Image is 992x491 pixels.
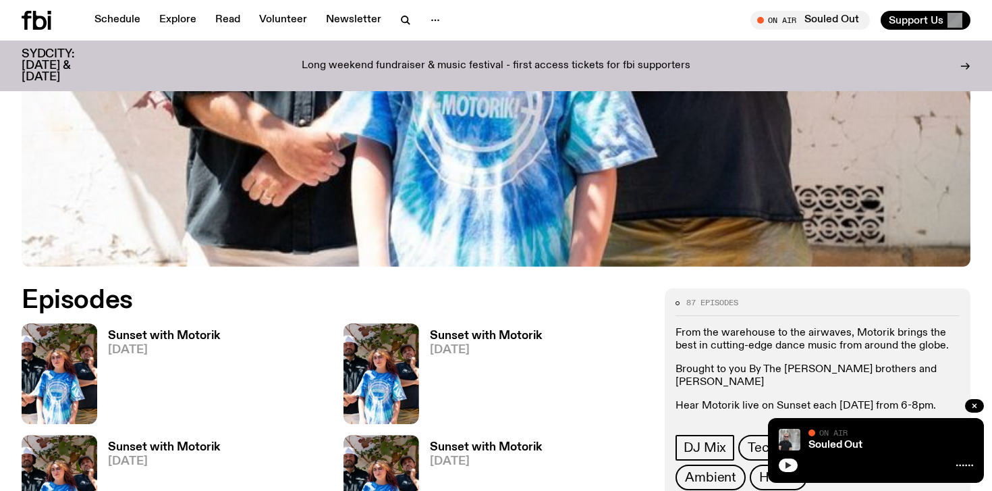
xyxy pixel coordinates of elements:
[430,344,542,356] span: [DATE]
[22,49,108,83] h3: SYDCITY: [DATE] & [DATE]
[251,11,315,30] a: Volunteer
[108,456,220,467] span: [DATE]
[430,330,542,342] h3: Sunset with Motorik
[819,428,848,437] span: On Air
[151,11,204,30] a: Explore
[108,330,220,342] h3: Sunset with Motorik
[343,324,419,424] img: Andrew, Reenie, and Pat stand in a row, smiling at the camera, in dappled light with a vine leafe...
[22,324,97,424] img: Andrew, Reenie, and Pat stand in a row, smiling at the camera, in dappled light with a vine leafe...
[302,60,690,72] p: Long weekend fundraiser & music festival - first access tickets for fbi supporters
[779,429,800,450] img: Stephen looks directly at the camera, wearing a black tee, black sunglasses and headphones around...
[738,435,800,461] a: Techno
[676,363,960,389] p: Brought to you By The [PERSON_NAME] brothers and [PERSON_NAME]
[676,400,960,413] p: Hear Motorik live on Sunset each [DATE] from 6-8pm.
[108,442,220,453] h3: Sunset with Motorik
[86,11,148,30] a: Schedule
[108,344,220,356] span: [DATE]
[750,465,807,490] a: House
[430,456,542,467] span: [DATE]
[676,326,960,352] p: From the warehouse to the airwaves, Motorik brings the best in cutting-edge dance music from arou...
[22,288,649,313] h2: Episodes
[318,11,389,30] a: Newsletter
[881,11,970,30] button: Support Us
[759,470,798,485] span: House
[748,440,791,455] span: Techno
[750,11,870,30] button: On AirSouled Out
[207,11,248,30] a: Read
[430,442,542,453] h3: Sunset with Motorik
[889,14,943,26] span: Support Us
[676,435,734,461] a: DJ Mix
[808,440,862,450] a: Souled Out
[686,299,738,307] span: 87 episodes
[97,330,220,424] a: Sunset with Motorik[DATE]
[676,465,746,490] a: Ambient
[684,440,726,455] span: DJ Mix
[419,330,542,424] a: Sunset with Motorik[DATE]
[685,470,736,485] span: Ambient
